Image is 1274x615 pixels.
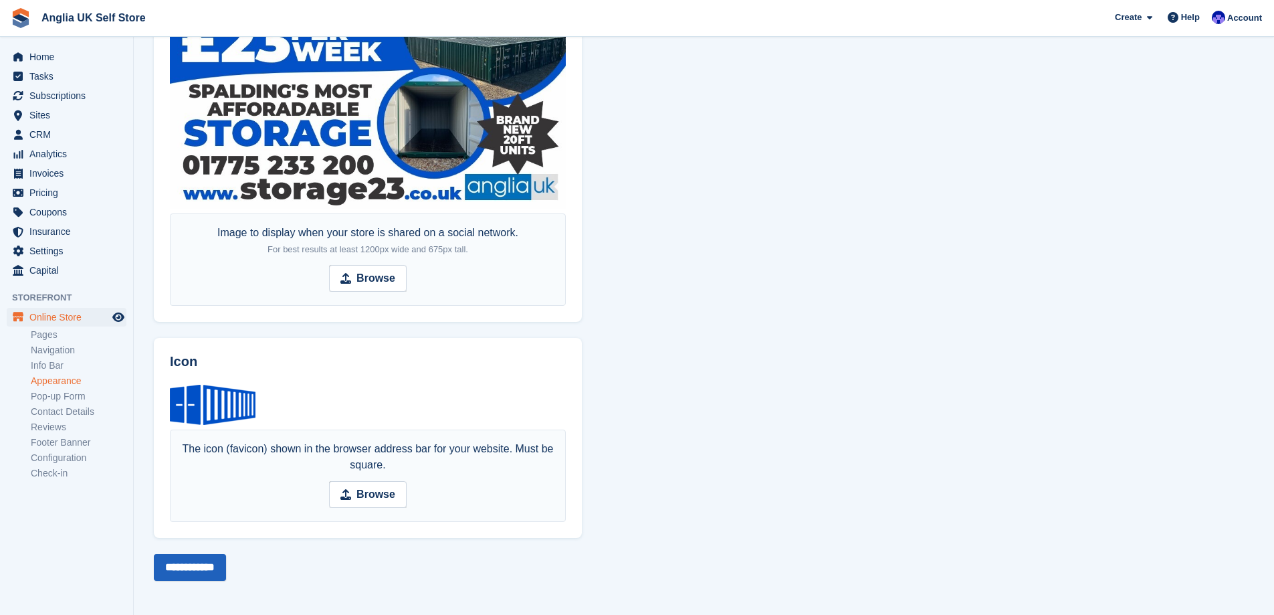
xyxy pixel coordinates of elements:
[170,354,566,369] h2: Icon
[356,487,395,503] strong: Browse
[29,164,110,183] span: Invoices
[31,390,126,403] a: Pop-up Form
[170,385,255,425] img: icon.png
[29,183,110,202] span: Pricing
[31,329,126,341] a: Pages
[31,406,126,418] a: Contact Details
[31,452,126,464] a: Configuration
[31,421,126,434] a: Reviews
[177,441,558,473] div: The icon (favicon) shown in the browser address bar for your website. Must be square.
[110,309,126,325] a: Preview store
[11,8,31,28] img: stora-icon-8386f47178a22dfd0bd8f6a31ec36ba5ce8667c1dd55bd0f319d3a0aa187defe.svg
[1181,11,1200,24] span: Help
[29,125,110,144] span: CRM
[36,7,151,29] a: Anglia UK Self Store
[329,265,407,292] input: Browse
[7,261,126,280] a: menu
[1115,11,1142,24] span: Create
[7,183,126,202] a: menu
[7,145,126,163] a: menu
[29,106,110,124] span: Sites
[7,125,126,144] a: menu
[29,67,110,86] span: Tasks
[7,222,126,241] a: menu
[7,48,126,66] a: menu
[29,145,110,163] span: Analytics
[356,270,395,286] strong: Browse
[29,222,110,241] span: Insurance
[31,467,126,480] a: Check-in
[170,11,566,209] img: IMG_0826.jpeg
[7,308,126,327] a: menu
[29,86,110,105] span: Subscriptions
[7,106,126,124] a: menu
[12,291,133,304] span: Storefront
[7,67,126,86] a: menu
[7,164,126,183] a: menu
[31,344,126,357] a: Navigation
[31,359,126,372] a: Info Bar
[31,436,126,449] a: Footer Banner
[29,242,110,260] span: Settings
[1227,11,1262,25] span: Account
[7,203,126,222] a: menu
[7,86,126,105] a: menu
[29,48,110,66] span: Home
[329,481,407,508] input: Browse
[29,261,110,280] span: Capital
[29,308,110,327] span: Online Store
[217,225,518,257] div: Image to display when your store is shared on a social network.
[268,244,468,254] span: For best results at least 1200px wide and 675px tall.
[1212,11,1225,24] img: Lewis Scotney
[29,203,110,222] span: Coupons
[31,375,126,387] a: Appearance
[7,242,126,260] a: menu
